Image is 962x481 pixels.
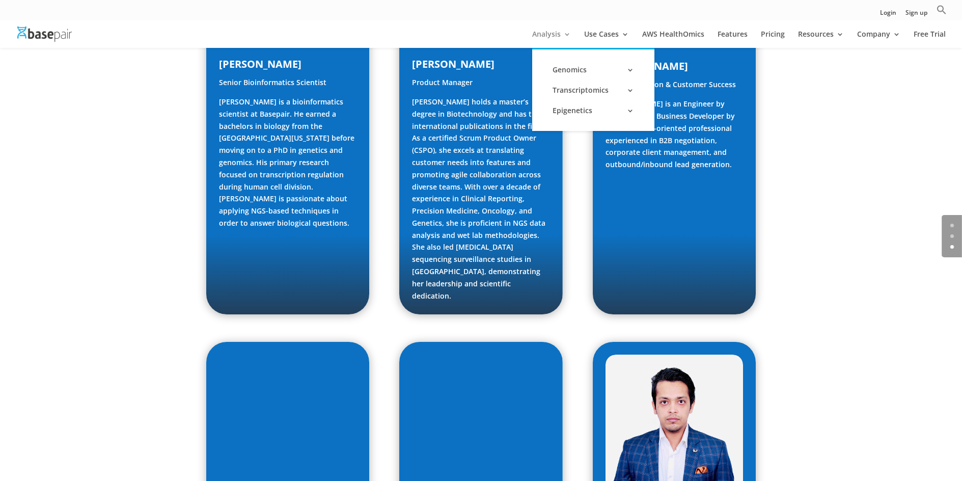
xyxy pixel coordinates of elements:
[584,31,629,48] a: Use Cases
[606,98,743,171] p: [PERSON_NAME] is an Engineer by training and a Business Developer by focus. Results-oriented prof...
[761,31,785,48] a: Pricing
[642,31,704,48] a: AWS HealthOmics
[532,31,571,48] a: Analysis
[412,57,494,71] span: [PERSON_NAME]
[950,245,954,249] a: 2
[950,234,954,238] a: 1
[905,10,927,20] a: Sign up
[857,31,900,48] a: Company
[718,31,748,48] a: Features
[950,224,954,227] a: 0
[542,100,644,121] a: Epigenetics
[937,5,947,15] svg: Search
[219,96,356,229] p: [PERSON_NAME] is a bioinformatics scientist at Basepair. He earned a bachelors in biology from th...
[914,31,946,48] a: Free Trial
[542,80,644,100] a: Transcriptomics
[606,78,743,98] p: Lead Generation & Customer Success
[798,31,844,48] a: Resources
[880,10,896,20] a: Login
[542,60,644,80] a: Genomics
[412,76,549,96] p: Product Manager
[17,26,72,41] img: Basepair
[937,5,947,20] a: Search Icon Link
[219,76,356,96] p: Senior Bioinformatics Scientist
[219,57,301,71] span: [PERSON_NAME]
[412,96,549,302] p: [PERSON_NAME] holds a master’s degree in Biotechnology and has three international publications i...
